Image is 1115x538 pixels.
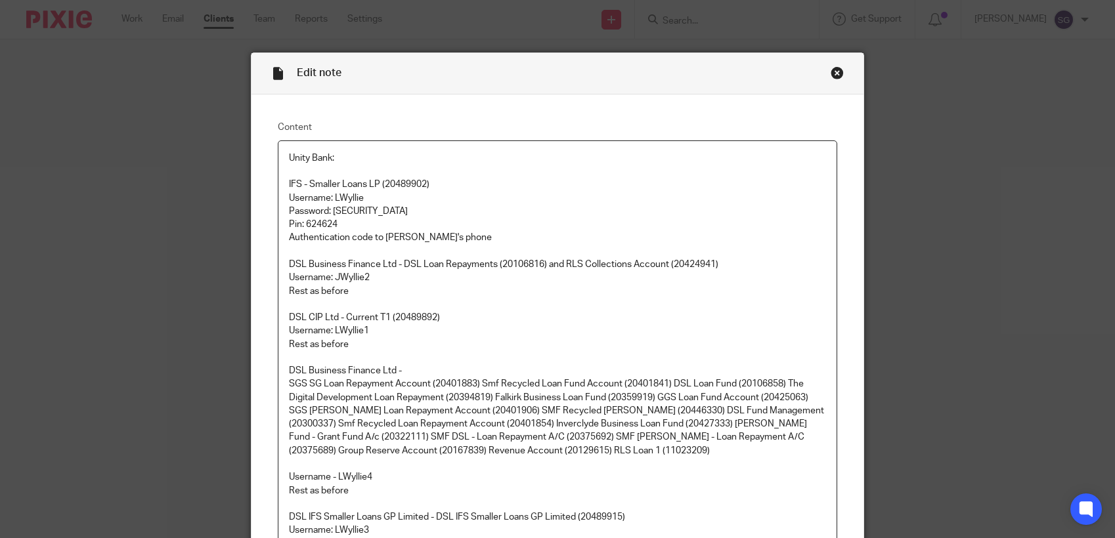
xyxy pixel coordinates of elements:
[289,152,826,165] p: Unity Bank:
[289,285,826,298] p: Rest as before
[289,524,826,537] p: Username: LWyllie3
[289,192,826,205] p: Username: LWyllie
[289,178,826,191] p: IFS - Smaller Loans LP (20489902)
[289,338,826,351] p: Rest as before
[289,218,826,231] p: Pin: 624624
[289,510,826,524] p: DSL IFS Smaller Loans GP Limited - DSL IFS Smaller Loans GP Limited (20489915)
[289,324,826,337] p: Username: LWyllie1
[831,66,844,79] div: Close this dialog window
[297,68,341,78] span: Edit note
[289,364,826,377] p: DSL Business Finance Ltd -
[289,271,826,284] p: Username: JWyllie2
[289,470,826,484] p: Username - LWyllie4
[289,484,826,497] p: Rest as before
[289,231,826,244] p: Authentication code to [PERSON_NAME]'s phone
[278,121,837,134] label: Content
[289,205,826,218] p: Password: [SECURITY_DATA]
[289,377,826,457] p: SGS SG Loan Repayment Account (20401883) Smf Recycled Loan Fund Account (20401841) DSL Loan Fund ...
[289,311,826,324] p: DSL CIP Ltd - Current T1 (20489892)
[289,258,826,271] p: DSL Business Finance Ltd - DSL Loan Repayments (20106816) and RLS Collections Account (20424941)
